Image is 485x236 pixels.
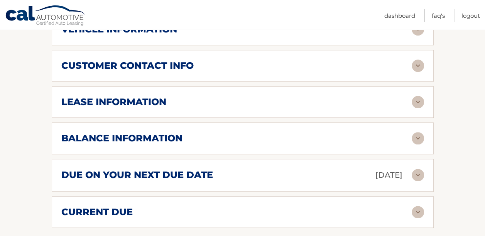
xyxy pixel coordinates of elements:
img: accordion-rest.svg [412,132,424,144]
h2: due on your next due date [61,169,213,181]
h2: balance information [61,132,183,144]
h2: current due [61,206,133,218]
h2: lease information [61,96,166,108]
a: Logout [461,9,480,22]
a: FAQ's [432,9,445,22]
img: accordion-rest.svg [412,59,424,72]
h2: customer contact info [61,60,194,71]
p: [DATE] [375,168,402,182]
a: Dashboard [384,9,415,22]
img: accordion-rest.svg [412,206,424,218]
img: accordion-rest.svg [412,169,424,181]
a: Cal Automotive [5,5,86,27]
img: accordion-rest.svg [412,96,424,108]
